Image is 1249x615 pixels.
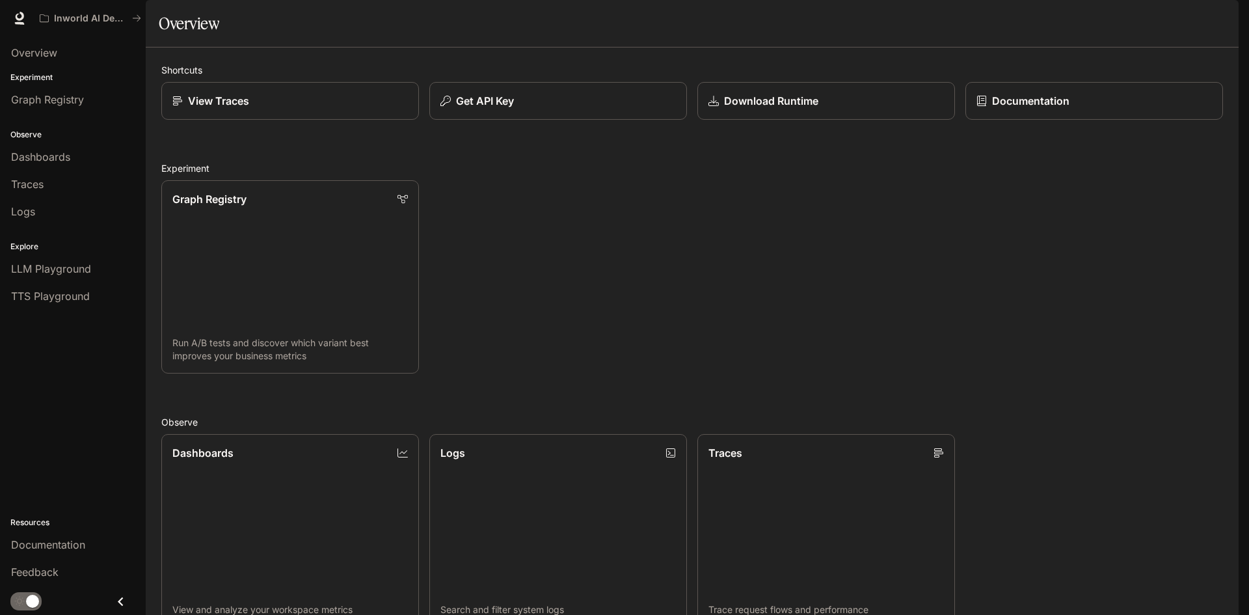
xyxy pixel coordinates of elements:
button: All workspaces [34,5,147,31]
button: Get API Key [429,82,687,120]
h1: Overview [159,10,219,36]
a: Download Runtime [697,82,955,120]
h2: Shortcuts [161,63,1223,77]
p: View Traces [188,93,249,109]
p: Inworld AI Demos [54,13,127,24]
h2: Observe [161,415,1223,429]
p: Logs [440,445,465,461]
p: Traces [708,445,742,461]
p: Download Runtime [724,93,818,109]
p: Dashboards [172,445,234,461]
p: Run A/B tests and discover which variant best improves your business metrics [172,336,408,362]
p: Documentation [992,93,1069,109]
a: Graph RegistryRun A/B tests and discover which variant best improves your business metrics [161,180,419,374]
a: View Traces [161,82,419,120]
p: Get API Key [456,93,514,109]
a: Documentation [965,82,1223,120]
p: Graph Registry [172,191,247,207]
h2: Experiment [161,161,1223,175]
